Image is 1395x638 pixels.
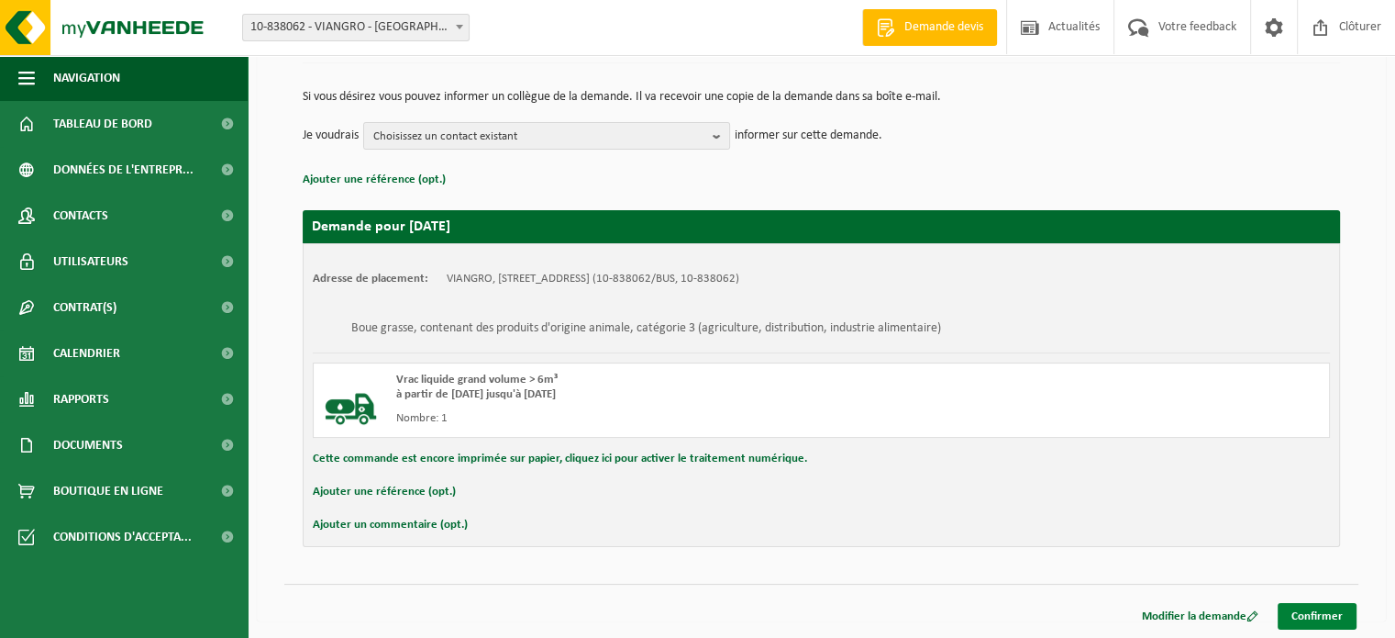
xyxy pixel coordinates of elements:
[303,91,1340,104] p: Si vous désirez vous pouvez informer un collègue de la demande. Il va recevoir une copie de la de...
[1278,603,1356,630] a: Confirmer
[312,219,450,234] strong: Demande pour [DATE]
[53,101,152,147] span: Tableau de bord
[242,14,470,41] span: 10-838062 - VIANGRO - ANDERLECHT
[1128,603,1272,630] a: Modifier la demande
[447,272,739,286] td: VIANGRO, [STREET_ADDRESS] (10-838062/BUS, 10-838062)
[396,374,558,386] span: Vrac liquide grand volume > 6m³
[862,9,997,46] a: Demande devis
[53,514,192,560] span: Conditions d'accepta...
[351,314,941,343] h3: Boue grasse, contenant des produits d'origine animale, catégorie 3 (agriculture, distribution, in...
[53,285,116,330] span: Contrat(s)
[313,273,428,285] strong: Adresse de placement:
[303,122,359,150] p: Je voudrais
[373,123,705,151] span: Choisissez un contact existant
[53,376,109,422] span: Rapports
[396,411,895,426] div: Nombre: 1
[243,15,469,40] span: 10-838062 - VIANGRO - ANDERLECHT
[396,388,556,400] strong: à partir de [DATE] jusqu'à [DATE]
[323,373,378,428] img: BL-LQ-LV.png
[53,55,120,101] span: Navigation
[53,468,163,514] span: Boutique en ligne
[313,480,456,504] button: Ajouter une référence (opt.)
[53,422,123,468] span: Documents
[53,330,120,376] span: Calendrier
[53,147,194,193] span: Données de l'entrepr...
[313,447,807,471] button: Cette commande est encore imprimée sur papier, cliquez ici pour activer le traitement numérique.
[735,122,882,150] p: informer sur cette demande.
[363,122,730,150] button: Choisissez un contact existant
[53,239,128,285] span: Utilisateurs
[303,168,446,192] button: Ajouter une référence (opt.)
[313,513,468,537] button: Ajouter un commentaire (opt.)
[900,18,988,37] span: Demande devis
[53,193,108,239] span: Contacts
